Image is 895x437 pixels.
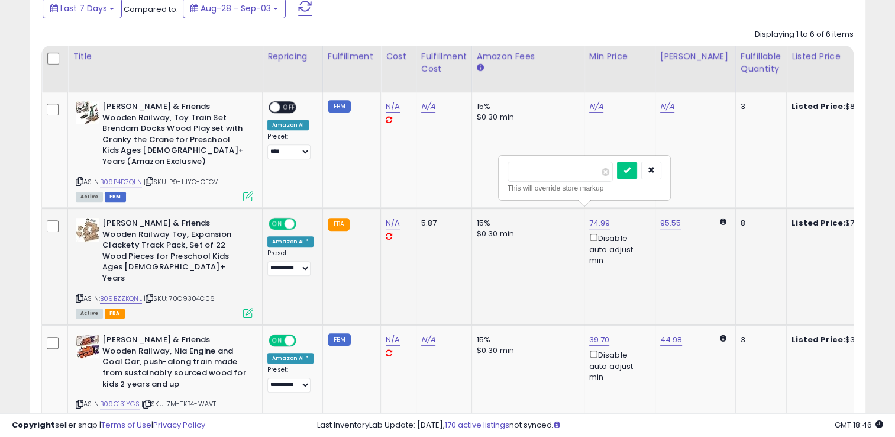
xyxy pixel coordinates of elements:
div: 3 [741,335,777,345]
strong: Copyright [12,419,55,430]
a: N/A [421,101,435,113]
div: Preset: [267,366,314,393]
small: FBA [328,218,350,231]
div: Repricing [267,50,318,63]
a: N/A [386,217,400,229]
div: Fulfillment [328,50,376,63]
span: FBM [105,192,126,202]
div: Disable auto adjust min [589,232,646,266]
div: $89.99 [791,101,890,112]
a: 95.55 [660,217,681,229]
a: N/A [386,334,400,346]
a: N/A [660,101,674,113]
div: Amazon AI * [267,353,314,364]
div: Title [73,50,257,63]
small: FBM [328,333,351,346]
div: Amazon Fees [477,50,579,63]
b: Listed Price: [791,101,845,112]
span: Last 7 Days [60,2,107,14]
div: Fulfillable Quantity [741,50,781,75]
a: B09C131YGS [100,399,140,409]
div: Amazon AI * [267,236,314,247]
span: ON [270,336,285,346]
span: Aug-28 - Sep-03 [201,2,271,14]
div: 8 [741,218,777,229]
div: Cost [386,50,411,63]
div: Disable auto adjust min [589,348,646,383]
span: | SKU: P9-LJYC-OFGV [144,177,218,187]
span: All listings currently available for purchase on Amazon [76,309,103,319]
div: Fulfillment Cost [421,50,467,75]
div: $0.30 min [477,345,575,356]
a: Privacy Policy [153,419,205,430]
b: [PERSON_NAME] & Friends Wooden Railway, Nia Engine and Coal Car, push-along train made from susta... [102,335,246,393]
small: FBM [328,100,351,113]
a: 74.99 [589,217,610,229]
span: Compared to: [124,4,178,15]
span: OFF [295,336,314,346]
span: | SKU: 7M-TKB4-WAVT [141,399,216,409]
div: $0.30 min [477,229,575,239]
span: | SKU: 70C9304C06 [144,294,215,303]
div: 15% [477,218,575,229]
b: [PERSON_NAME] & Friends Wooden Railway, Toy Train Set Brendam Docks Wood Playset with Cranky the ... [102,101,246,170]
a: 44.98 [660,334,683,346]
b: [PERSON_NAME] & Friends Wooden Railway Toy, Expansion Clackety Track Pack, Set of 22 Wood Pieces ... [102,218,246,287]
a: 170 active listings [445,419,509,430]
div: Amazon AI [267,120,309,130]
div: seller snap | | [12,420,205,431]
small: Amazon Fees. [477,63,484,73]
div: ASIN: [76,101,253,200]
div: 3 [741,101,777,112]
span: 2025-09-11 18:46 GMT [835,419,883,430]
div: Preset: [267,249,314,276]
span: ON [270,219,285,229]
span: OFF [280,102,299,113]
img: 51PfFQSsziL._SL40_.jpg [76,101,99,124]
a: B09P4D7QLN [100,177,142,187]
div: 15% [477,101,575,112]
img: 41k40f8plCL._SL40_.jpg [76,218,99,242]
div: 15% [477,335,575,345]
div: Listed Price [791,50,894,63]
div: $39.72 [791,335,890,345]
a: B09BZZKQNL [100,294,142,304]
div: Last InventoryLab Update: [DATE], not synced. [317,420,883,431]
span: All listings currently available for purchase on Amazon [76,192,103,202]
div: 5.87 [421,218,463,229]
a: N/A [589,101,603,113]
div: $75.01 [791,218,890,229]
div: ASIN: [76,218,253,317]
img: 513lVVQPGuL._SL40_.jpg [76,335,99,358]
div: Displaying 1 to 6 of 6 items [755,29,854,40]
div: Preset: [267,133,314,159]
div: Min Price [589,50,650,63]
b: Listed Price: [791,217,845,229]
div: This will override store markup [508,182,661,194]
a: N/A [386,101,400,113]
span: OFF [295,219,314,229]
b: Listed Price: [791,334,845,345]
a: N/A [421,334,435,346]
div: $0.30 min [477,112,575,123]
a: 39.70 [589,334,610,346]
div: [PERSON_NAME] [660,50,731,63]
a: Terms of Use [101,419,151,430]
span: FBA [105,309,125,319]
